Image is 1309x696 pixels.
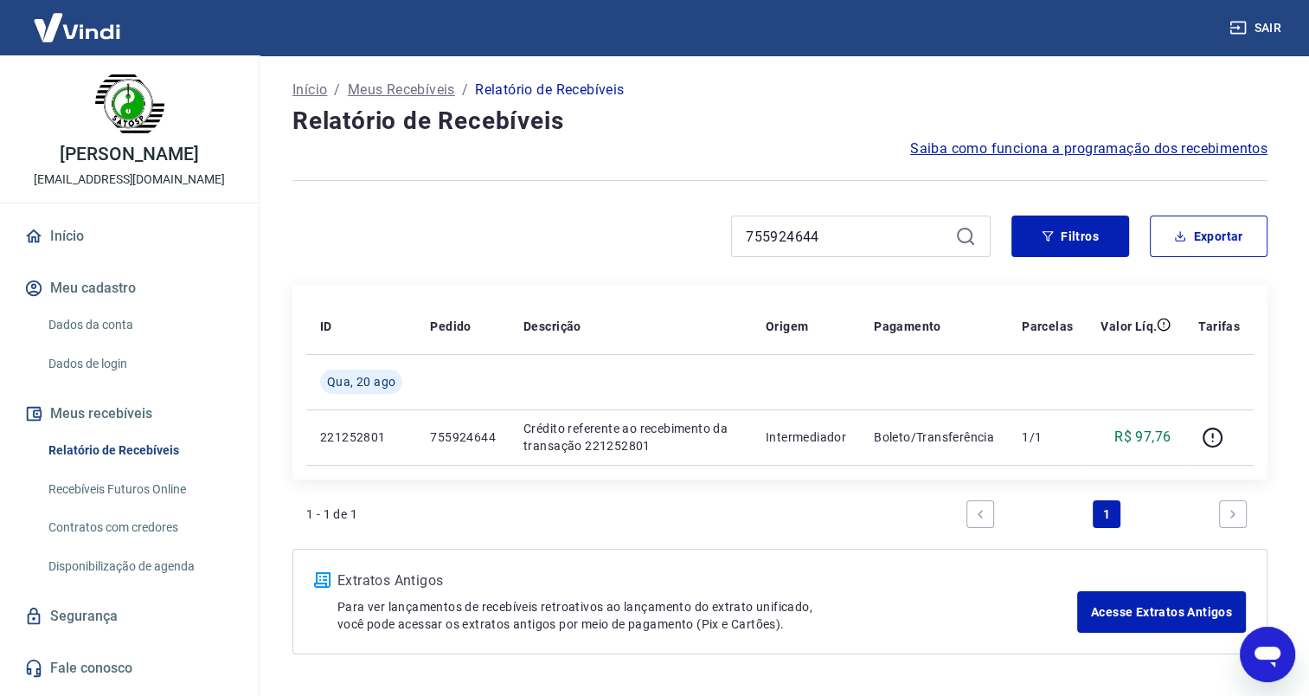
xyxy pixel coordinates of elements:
p: [PERSON_NAME] [60,145,198,164]
p: Intermediador [766,429,846,446]
p: R$ 97,76 [1114,427,1171,448]
a: Disponibilização de agenda [42,549,238,584]
button: Exportar [1150,216,1267,257]
a: Início [21,217,238,255]
a: Segurança [21,597,238,635]
a: Previous page [966,500,994,528]
p: Relatório de Recebíveis [475,80,624,100]
input: Busque pelo número do pedido [746,223,948,249]
p: / [462,80,468,100]
a: Next page [1219,500,1247,528]
p: / [334,80,340,100]
a: Contratos com credores [42,510,238,545]
a: Meus Recebíveis [348,80,455,100]
p: Tarifas [1198,318,1240,335]
a: Início [292,80,327,100]
p: Pedido [430,318,471,335]
span: Qua, 20 ago [327,373,395,390]
button: Meu cadastro [21,269,238,307]
p: ID [320,318,332,335]
a: Saiba como funciona a programação dos recebimentos [910,139,1267,159]
p: [EMAIL_ADDRESS][DOMAIN_NAME] [34,171,225,189]
p: Boleto/Transferência [874,429,994,446]
p: Crédito referente ao recebimento da transação 221252801 [523,420,738,454]
p: 755924644 [430,429,496,446]
p: Extratos Antigos [337,570,1077,591]
ul: Pagination [959,493,1254,535]
a: Relatório de Recebíveis [42,433,238,468]
h4: Relatório de Recebíveis [292,104,1267,139]
a: Page 1 is your current page [1093,500,1120,528]
a: Acesse Extratos Antigos [1077,591,1246,633]
img: ícone [314,572,330,588]
iframe: Botão para abrir a janela de mensagens [1240,627,1295,682]
p: 1/1 [1022,429,1073,446]
button: Sair [1226,12,1288,44]
a: Dados da conta [42,307,238,343]
button: Meus recebíveis [21,395,238,433]
a: Recebíveis Futuros Online [42,472,238,507]
p: 1 - 1 de 1 [306,506,357,523]
p: Parcelas [1022,318,1073,335]
img: Vindi [21,1,133,54]
a: Fale conosco [21,649,238,687]
p: Origem [766,318,808,335]
img: 05f77479-e145-444d-9b3c-0aaf0a3ab483.jpeg [95,69,164,139]
p: Valor Líq. [1100,318,1157,335]
p: Pagamento [874,318,941,335]
a: Dados de login [42,346,238,382]
p: 221252801 [320,429,402,446]
p: Descrição [523,318,581,335]
button: Filtros [1011,216,1129,257]
p: Para ver lançamentos de recebíveis retroativos ao lançamento do extrato unificado, você pode aces... [337,598,1077,633]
